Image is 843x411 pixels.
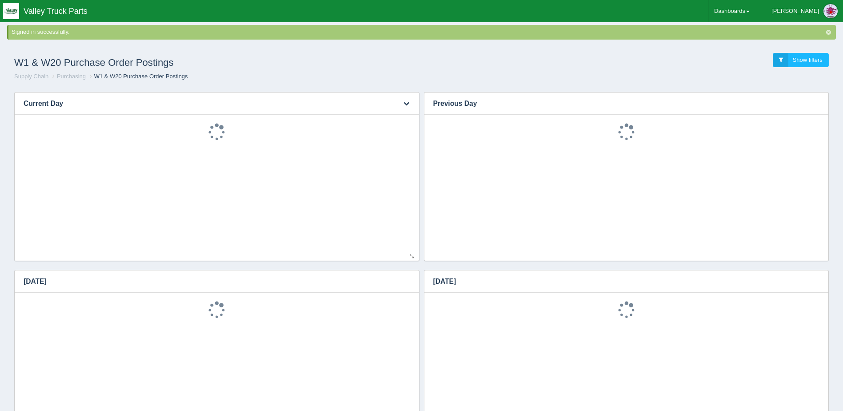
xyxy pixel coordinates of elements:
[15,93,392,115] h3: Current Day
[14,53,422,73] h1: W1 & W20 Purchase Order Postings
[15,270,406,293] h3: [DATE]
[424,93,815,115] h3: Previous Day
[3,3,19,19] img: q1blfpkbivjhsugxdrfq.png
[57,73,86,80] a: Purchasing
[88,73,188,81] li: W1 & W20 Purchase Order Postings
[14,73,48,80] a: Supply Chain
[771,2,819,20] div: [PERSON_NAME]
[12,28,834,36] div: Signed in successfully.
[793,56,823,63] span: Show filters
[24,7,88,16] span: Valley Truck Parts
[424,270,815,293] h3: [DATE]
[823,4,838,18] img: Profile Picture
[773,53,829,68] a: Show filters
